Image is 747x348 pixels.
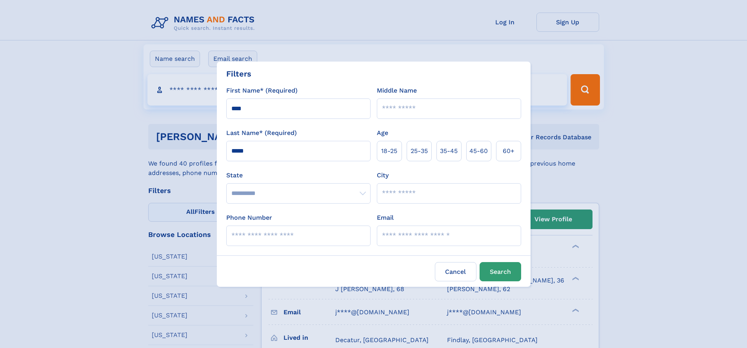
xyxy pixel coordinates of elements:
[226,86,298,95] label: First Name* (Required)
[411,146,428,156] span: 25‑35
[503,146,514,156] span: 60+
[480,262,521,281] button: Search
[226,171,371,180] label: State
[381,146,397,156] span: 18‑25
[226,213,272,222] label: Phone Number
[469,146,488,156] span: 45‑60
[377,86,417,95] label: Middle Name
[377,213,394,222] label: Email
[440,146,458,156] span: 35‑45
[226,128,297,138] label: Last Name* (Required)
[226,68,251,80] div: Filters
[435,262,476,281] label: Cancel
[377,128,388,138] label: Age
[377,171,389,180] label: City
